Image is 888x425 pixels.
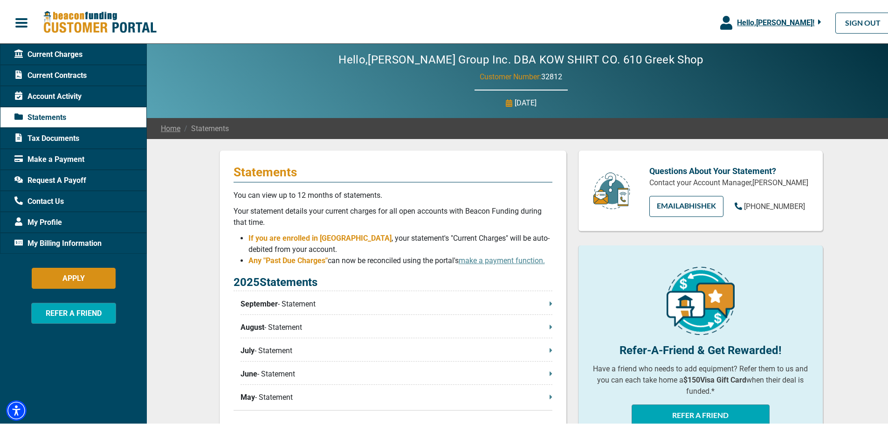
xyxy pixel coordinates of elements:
span: My Billing Information [14,236,102,247]
b: $150 Visa Gift Card [683,374,746,383]
a: Home [161,121,180,132]
p: Your statement details your current charges for all open accounts with Beacon Funding during that... [234,204,552,226]
span: Customer Number: [480,70,541,79]
span: Current Contracts [14,68,87,79]
span: Make a Payment [14,152,84,163]
span: Statements [180,121,229,132]
p: - Statement [241,367,552,378]
span: 32812 [541,70,562,79]
h2: Hello, [PERSON_NAME] Group Inc. DBA KOW SHIRT CO. 610 Greek Shop [310,51,731,65]
span: can now be reconciled using the portal's [328,254,545,263]
p: - Statement [241,297,552,308]
span: Current Charges [14,47,83,58]
a: make a payment function. [459,254,545,263]
p: - Statement [241,343,552,355]
p: Questions About Your Statement? [649,163,809,175]
span: Statements [14,110,66,121]
span: Contact Us [14,194,64,205]
span: September [241,297,278,308]
span: Account Activity [14,89,82,100]
span: If you are enrolled in [GEOGRAPHIC_DATA] [248,232,392,241]
img: refer-a-friend-icon.png [667,265,735,333]
span: Hello, [PERSON_NAME] ! [737,16,814,25]
a: [PHONE_NUMBER] [735,199,805,210]
p: Refer-A-Friend & Get Rewarded! [592,340,809,357]
p: Have a friend who needs to add equipment? Refer them to us and you can each take home a when thei... [592,362,809,395]
span: July [241,343,255,355]
span: , your statement's "Current Charges" will be auto-debited from your account. [248,232,550,252]
p: 2025 Statements [234,272,552,289]
div: Accessibility Menu [6,398,27,419]
p: - Statement [241,390,552,401]
button: REFER A FRIEND [632,403,770,424]
a: EMAILAbhishek [649,194,723,215]
p: - Statement [241,320,552,331]
img: Beacon Funding Customer Portal Logo [43,9,157,33]
button: APPLY [32,266,116,287]
button: REFER A FRIEND [31,301,116,322]
span: August [241,320,264,331]
span: [PHONE_NUMBER] [744,200,805,209]
span: Tax Documents [14,131,79,142]
p: [DATE] [515,96,537,107]
span: Any "Past Due Charges" [248,254,328,263]
span: May [241,390,255,401]
p: Statements [234,163,552,178]
span: My Profile [14,215,62,226]
span: June [241,367,257,378]
p: Contact your Account Manager, [PERSON_NAME] [649,175,809,187]
p: You can view up to 12 months of statements. [234,188,552,199]
img: customer-service.png [591,170,633,209]
span: Request A Payoff [14,173,86,184]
